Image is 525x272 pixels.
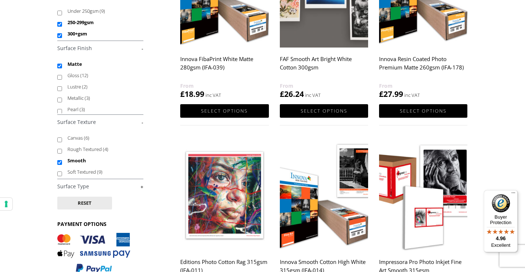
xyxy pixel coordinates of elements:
label: Smooth [67,155,136,166]
img: Trusted Shops Trustmark [492,194,510,212]
p: Buyer Protection [484,214,518,225]
label: 250-299gsm [67,17,136,28]
label: 300+gsm [67,28,136,39]
h4: Surface Type [57,179,143,193]
span: (9) [97,169,103,175]
h4: Surface Texture [57,114,143,129]
h4: Surface Finish [57,41,143,55]
label: Pearl [67,104,136,115]
a: Select options for “Innova FibaPrint White Matte 280gsm (IFA-039)” [180,104,269,118]
span: £ [180,89,185,99]
label: Metallic [67,92,136,104]
h2: Innova FibaPrint White Matte 280gsm (IFA-039) [180,52,269,82]
span: £ [280,89,284,99]
span: (3) [80,106,85,113]
h2: Innova Resin Coated Photo Premium Matte 260gsm (IFA-178) [379,52,467,82]
label: Lustre [67,81,136,92]
label: Rough Textured [67,144,136,155]
a: - [57,45,143,52]
bdi: 18.99 [180,89,204,99]
button: Reset [57,197,112,209]
button: Menu [509,190,518,199]
span: (12) [80,72,88,79]
a: - [57,119,143,126]
p: Excellent [484,242,518,248]
img: Impressora Pro Photo Inkjet Fine Art Smooth 315gsm [379,140,467,250]
span: £ [379,89,383,99]
span: (4) [103,146,108,152]
img: Innova Smooth Cotton High White 315gsm (IFA-014) [280,140,368,250]
span: (6) [84,135,89,141]
span: (3) [85,95,90,101]
bdi: 26.24 [280,89,304,99]
a: Select options for “Innova Resin Coated Photo Premium Matte 260gsm (IFA-178)” [379,104,467,118]
label: Gloss [67,70,136,81]
label: Canvas [67,132,136,144]
label: Matte [67,58,136,70]
h3: PAYMENT OPTIONS [57,220,143,227]
label: Under 250gsm [67,5,136,17]
label: Soft Textured [67,166,136,178]
span: (2) [82,83,88,90]
h2: FAF Smooth Art Bright White Cotton 300gsm [280,52,368,82]
span: 4.96 [496,235,506,241]
a: Select options for “FAF Smooth Art Bright White Cotton 300gsm” [280,104,368,118]
a: + [57,183,143,190]
button: Trusted Shops TrustmarkBuyer Protection4.96Excellent [484,190,518,252]
bdi: 27.99 [379,89,403,99]
span: (9) [100,8,105,14]
img: Editions Photo Cotton Rag 315gsm (IFA-011) [180,140,269,250]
